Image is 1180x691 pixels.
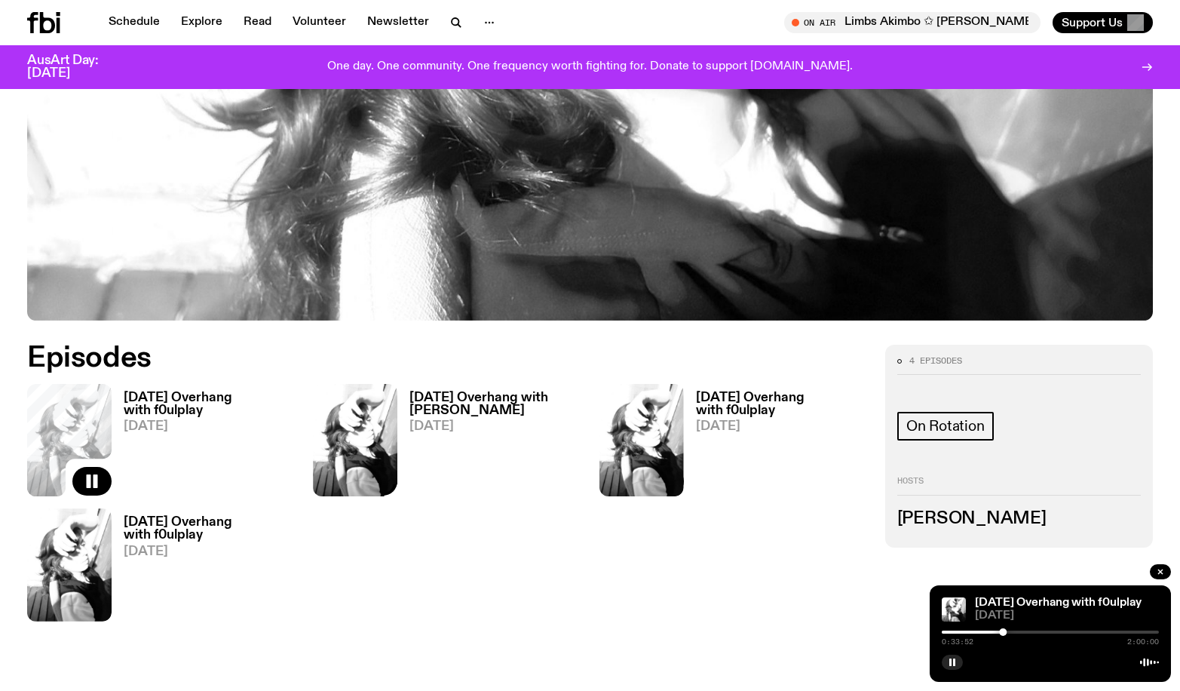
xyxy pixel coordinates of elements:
img: An overexposed, black and white profile of Kate, shot from the side. She is covering her forehead... [313,384,397,496]
span: 4 episodes [909,357,962,365]
a: [DATE] Overhang with f0ulplay[DATE] [684,392,867,496]
h3: [DATE] Overhang with f0ulplay [124,392,295,417]
a: Read [234,12,280,33]
span: On Rotation [906,418,985,435]
a: Newsletter [358,12,438,33]
p: One day. One community. One frequency worth fighting for. Donate to support [DOMAIN_NAME]. [327,60,853,74]
a: [DATE] Overhang with f0ulplay[DATE] [112,516,295,621]
span: [DATE] [409,420,581,433]
button: Support Us [1053,12,1153,33]
h3: AusArt Day: [DATE] [27,54,124,80]
span: [DATE] [124,420,295,433]
span: Support Us [1062,16,1123,29]
h3: [PERSON_NAME] [897,511,1141,527]
h3: [DATE] Overhang with f0ulplay [124,516,295,542]
a: Volunteer [284,12,355,33]
span: [DATE] [696,420,867,433]
h2: Hosts [897,477,1141,495]
a: Schedule [100,12,169,33]
h2: Episodes [27,345,771,372]
a: On Rotation [897,412,994,441]
a: [DATE] Overhang with f0ulplay[DATE] [112,392,295,496]
h3: [DATE] Overhang with [PERSON_NAME] [409,392,581,417]
img: Tea and Prog [942,597,966,622]
button: On AirLimbs Akimbo ✩ [PERSON_NAME] ✩ [784,12,1041,33]
a: [DATE] Overhang with f0ulplay [975,597,1142,609]
span: 2:00:00 [1127,638,1159,646]
span: [DATE] [124,545,295,558]
h3: [DATE] Overhang with f0ulplay [696,392,867,417]
a: Explore [172,12,231,33]
span: [DATE] [975,610,1159,622]
a: [DATE] Overhang with [PERSON_NAME][DATE] [397,392,581,496]
span: 0:33:52 [942,638,973,646]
